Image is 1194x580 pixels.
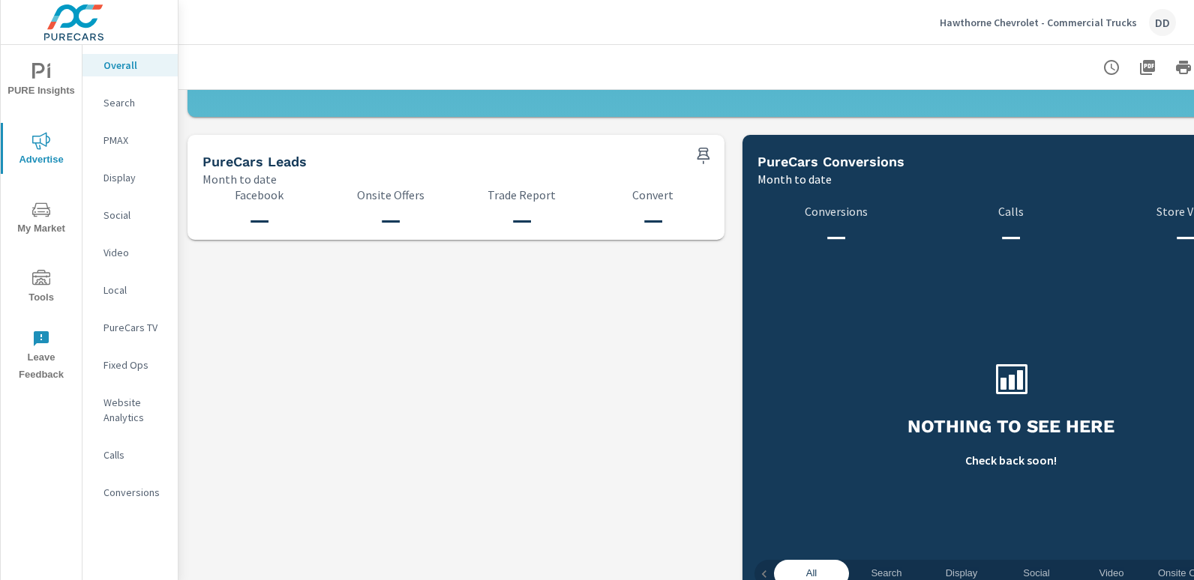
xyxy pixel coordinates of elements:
[757,154,904,169] h5: PureCars Conversions
[1,45,82,390] div: nav menu
[465,208,578,233] h3: —
[82,391,178,429] div: Website Analytics
[596,208,709,233] h3: —
[5,270,77,306] span: Tools
[1149,9,1176,36] div: DD
[907,414,1114,439] h3: Nothing to see here
[465,188,578,202] p: Trade Report
[103,245,166,260] p: Video
[82,316,178,339] div: PureCars TV
[82,91,178,114] div: Search
[103,320,166,335] p: PureCars TV
[82,204,178,226] div: Social
[82,241,178,264] div: Video
[932,205,1089,218] p: Calls
[103,170,166,185] p: Display
[82,354,178,376] div: Fixed Ops
[334,208,447,233] h3: —
[691,144,715,168] span: Save this to your personalized report
[103,357,166,372] p: Fixed Ops
[82,54,178,76] div: Overall
[202,208,316,233] h3: —
[103,133,166,148] p: PMAX
[757,224,914,250] h3: —
[5,330,77,384] span: Leave Feedback
[82,129,178,151] div: PMAX
[202,170,277,188] p: Month to date
[202,188,316,202] p: Facebook
[5,201,77,238] span: My Market
[103,447,166,462] p: Calls
[757,205,914,218] p: Conversions
[596,188,709,202] p: Convert
[334,188,447,202] p: Onsite Offers
[82,444,178,466] div: Calls
[965,451,1057,469] p: Check back soon!
[940,16,1137,29] p: Hawthorne Chevrolet - Commercial Trucks
[5,63,77,100] span: PURE Insights
[103,485,166,500] p: Conversions
[103,283,166,297] p: Local
[103,95,166,110] p: Search
[757,170,832,188] p: Month to date
[82,279,178,301] div: Local
[5,132,77,169] span: Advertise
[932,224,1089,250] h3: —
[202,154,307,169] h5: PureCars Leads
[103,58,166,73] p: Overall
[1132,52,1162,82] button: "Export Report to PDF"
[103,208,166,223] p: Social
[82,166,178,189] div: Display
[82,481,178,504] div: Conversions
[103,395,166,425] p: Website Analytics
